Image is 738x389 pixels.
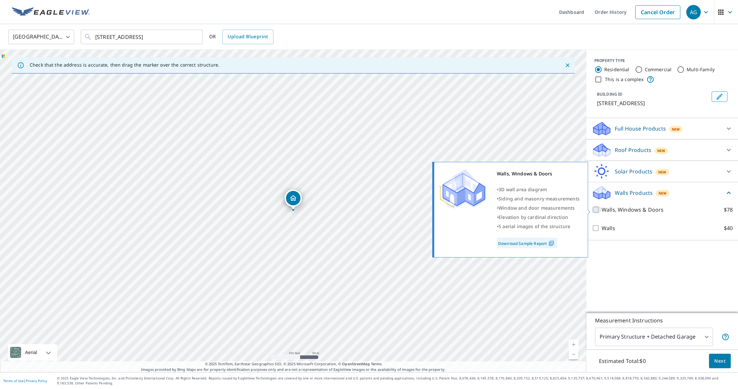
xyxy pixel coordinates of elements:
a: OpenStreetMap [342,361,370,366]
span: New [672,127,680,132]
span: Upload Blueprint [228,33,268,41]
span: Window and door measurements [498,205,575,211]
a: Cancel Order [635,5,680,19]
p: Check that the address is accurate, then drag the marker over the correct structure. [30,62,219,68]
button: Edit building 1 [712,91,727,102]
div: • [497,194,580,203]
p: Roof Products [615,146,651,154]
a: Terms of Use [3,378,24,383]
div: • [497,203,580,213]
img: Pdf Icon [547,240,556,246]
p: $40 [724,224,733,232]
div: Full House ProductsNew [592,121,733,136]
button: Close [563,61,572,70]
div: AG [686,5,701,19]
p: Solar Products [615,167,652,175]
p: Full House Products [615,125,666,133]
p: BUILDING ID [597,91,622,97]
a: Privacy Policy [26,378,47,383]
label: Multi-Family [687,66,715,73]
div: Solar ProductsNew [592,164,733,179]
span: © 2025 TomTom, Earthstar Geographics SIO, © 2025 Microsoft Corporation, © [205,361,382,367]
a: Terms [371,361,382,366]
p: [STREET_ADDRESS] [597,99,709,107]
a: Download Sample Report [497,238,557,248]
div: PROPERTY TYPE [594,58,730,64]
p: | [3,379,47,383]
a: Current Level 17, Zoom In [569,340,579,349]
span: Elevation by cardinal direction [498,214,568,220]
span: Next [714,357,725,365]
span: 3D wall area diagram [498,186,547,193]
div: Aerial [8,344,57,361]
span: Siding and masonry measurements [498,195,580,202]
span: New [657,148,665,153]
p: Estimated Total: $0 [594,354,651,368]
p: Walls [602,224,615,232]
div: Roof ProductsNew [592,142,733,158]
button: Next [709,354,731,369]
input: Search by address or latitude-longitude [95,28,189,46]
label: Residential [604,66,630,73]
div: • [497,222,580,231]
div: • [497,213,580,222]
img: EV Logo [12,7,90,17]
p: © 2025 Eagle View Technologies, Inc. and Pictometry International Corp. All Rights Reserved. Repo... [57,376,735,386]
div: OR [209,30,273,44]
div: Dropped pin, building 1, Residential property, 212 S Ulster St Cherry Valley, IL 61016 [285,190,302,210]
div: • [497,185,580,194]
div: Walls ProductsNew [592,185,733,200]
div: Aerial [23,344,39,361]
span: New [658,169,666,175]
span: Your report will include the primary structure and a detached garage if one exists. [722,333,729,341]
a: Current Level 17, Zoom Out [569,349,579,359]
p: $78 [724,206,733,214]
label: This is a complex [605,76,644,83]
div: [GEOGRAPHIC_DATA] [8,28,74,46]
p: Walls, Windows & Doors [602,206,664,214]
span: 5 aerial images of the structure [498,223,570,229]
div: Walls, Windows & Doors [497,169,580,178]
a: Upload Blueprint [222,30,273,44]
p: Measurement Instructions [595,316,729,324]
label: Commercial [645,66,672,73]
span: New [659,191,667,196]
div: Primary Structure + Detached Garage [595,328,713,346]
p: Walls Products [615,189,653,197]
img: Premium [439,169,485,209]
